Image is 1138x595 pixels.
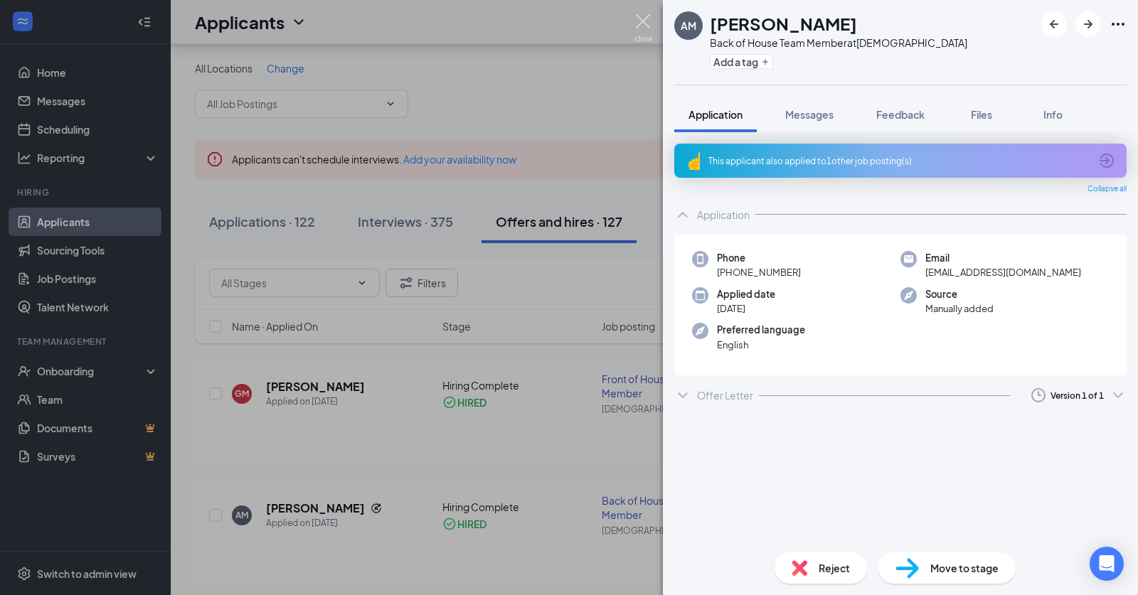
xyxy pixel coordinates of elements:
[697,388,753,402] div: Offer Letter
[925,265,1081,279] span: [EMAIL_ADDRESS][DOMAIN_NAME]
[717,287,775,301] span: Applied date
[1043,108,1063,121] span: Info
[1090,547,1124,581] div: Open Intercom Messenger
[1075,11,1101,37] button: ArrowRight
[708,155,1090,167] div: This applicant also applied to 1 other job posting(s)
[925,251,1081,265] span: Email
[1080,16,1097,33] svg: ArrowRight
[717,338,805,352] span: English
[710,54,773,69] button: PlusAdd a tag
[876,108,925,121] span: Feedback
[710,36,967,50] div: Back of House Team Member at [DEMOGRAPHIC_DATA]
[710,11,857,36] h1: [PERSON_NAME]
[681,18,696,33] div: AM
[717,323,805,337] span: Preferred language
[819,560,850,576] span: Reject
[785,108,834,121] span: Messages
[674,387,691,404] svg: ChevronDown
[697,208,750,222] div: Application
[688,108,743,121] span: Application
[717,301,775,316] span: [DATE]
[1088,183,1127,195] span: Collapse all
[1110,16,1127,33] svg: Ellipses
[925,301,994,316] span: Manually added
[1110,387,1127,404] svg: ChevronDown
[1041,11,1067,37] button: ArrowLeftNew
[1051,390,1104,402] div: Version 1 of 1
[925,287,994,301] span: Source
[930,560,999,576] span: Move to stage
[761,58,770,66] svg: Plus
[717,265,801,279] span: [PHONE_NUMBER]
[674,206,691,223] svg: ChevronUp
[717,251,801,265] span: Phone
[1030,387,1047,404] svg: Clock
[1098,152,1115,169] svg: ArrowCircle
[971,108,992,121] span: Files
[1046,16,1063,33] svg: ArrowLeftNew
